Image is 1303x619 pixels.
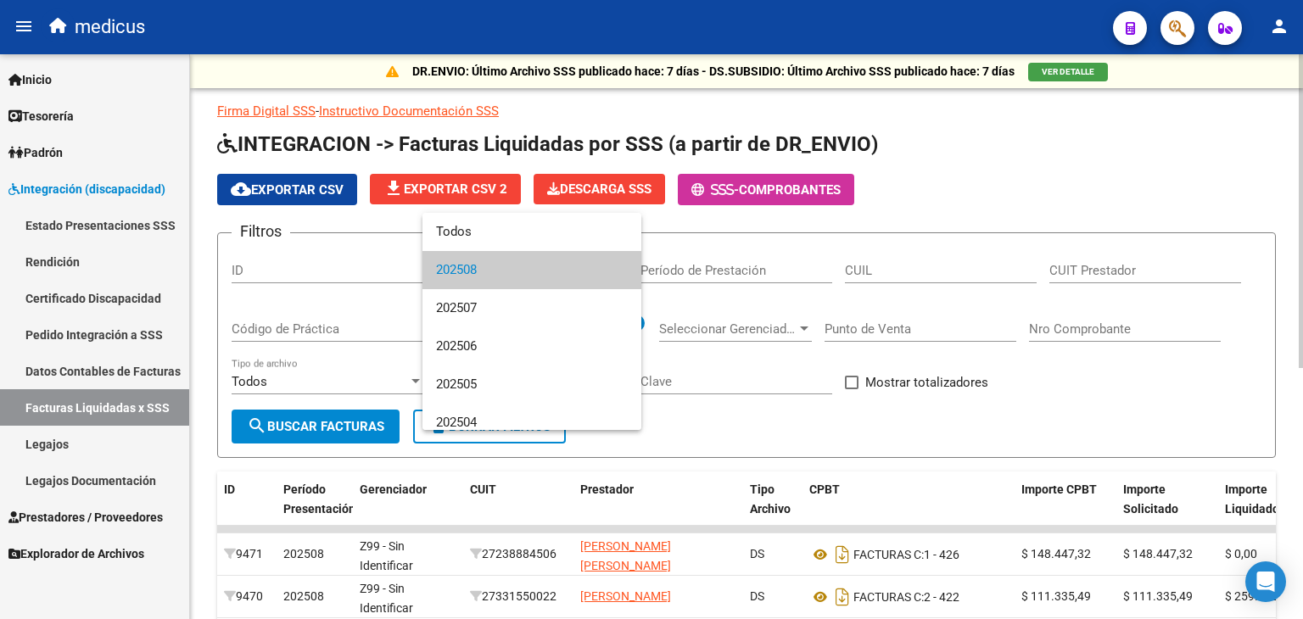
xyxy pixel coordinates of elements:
[436,365,628,404] span: 202505
[436,289,628,327] span: 202507
[436,213,628,251] span: Todos
[436,251,628,289] span: 202508
[436,327,628,365] span: 202506
[1245,561,1286,602] div: Open Intercom Messenger
[436,404,628,442] span: 202504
